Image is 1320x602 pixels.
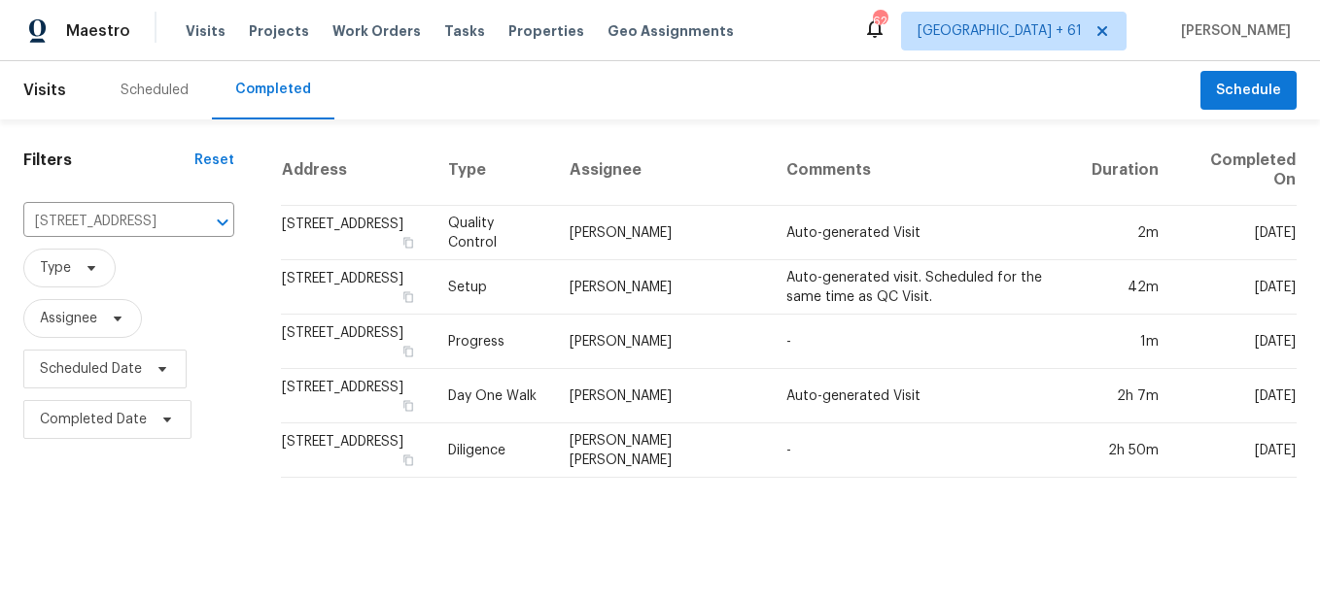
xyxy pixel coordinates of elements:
span: Projects [249,21,309,41]
td: Setup [433,260,553,315]
td: Auto-generated Visit [771,206,1075,260]
td: [PERSON_NAME] [PERSON_NAME] [554,423,771,478]
td: [PERSON_NAME] [554,260,771,315]
span: Assignee [40,309,97,328]
button: Open [209,209,236,236]
td: Auto-generated Visit [771,369,1075,423]
td: Auto-generated visit. Scheduled for the same time as QC Visit. [771,260,1075,315]
span: Tasks [444,24,485,38]
th: Type [433,135,553,206]
button: Copy Address [399,234,417,251]
th: Comments [771,135,1075,206]
td: [STREET_ADDRESS] [281,423,433,478]
span: Scheduled Date [40,359,142,379]
td: [STREET_ADDRESS] [281,260,433,315]
th: Duration [1076,135,1174,206]
td: [STREET_ADDRESS] [281,315,433,369]
span: [GEOGRAPHIC_DATA] + 61 [918,21,1082,41]
span: Completed Date [40,410,147,429]
td: - [771,315,1075,369]
td: Diligence [433,423,553,478]
td: [PERSON_NAME] [554,206,771,260]
button: Copy Address [399,343,417,360]
td: [DATE] [1174,423,1297,478]
h1: Filters [23,150,194,170]
td: [DATE] [1174,315,1297,369]
td: 1m [1076,315,1174,369]
th: Completed On [1174,135,1297,206]
th: Address [281,135,433,206]
td: [PERSON_NAME] [554,369,771,423]
button: Copy Address [399,288,417,306]
span: Visits [186,21,226,41]
td: 2h 7m [1076,369,1174,423]
span: Visits [23,69,66,112]
td: Progress [433,315,553,369]
span: Properties [508,21,584,41]
span: Geo Assignments [608,21,734,41]
td: Day One Walk [433,369,553,423]
td: [DATE] [1174,369,1297,423]
span: Work Orders [332,21,421,41]
span: Type [40,258,71,278]
div: 621 [873,12,886,31]
td: 2h 50m [1076,423,1174,478]
span: Schedule [1216,79,1281,103]
td: [DATE] [1174,206,1297,260]
td: 42m [1076,260,1174,315]
div: Reset [194,150,234,170]
td: Quality Control [433,206,553,260]
td: [DATE] [1174,260,1297,315]
button: Copy Address [399,451,417,469]
td: - [771,423,1075,478]
button: Schedule [1200,71,1297,111]
td: [STREET_ADDRESS] [281,206,433,260]
th: Assignee [554,135,771,206]
td: [STREET_ADDRESS] [281,369,433,423]
td: [PERSON_NAME] [554,315,771,369]
td: 2m [1076,206,1174,260]
div: Scheduled [121,81,189,100]
div: Completed [235,80,311,99]
span: [PERSON_NAME] [1173,21,1291,41]
span: Maestro [66,21,130,41]
button: Copy Address [399,397,417,415]
input: Search for an address... [23,207,180,237]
